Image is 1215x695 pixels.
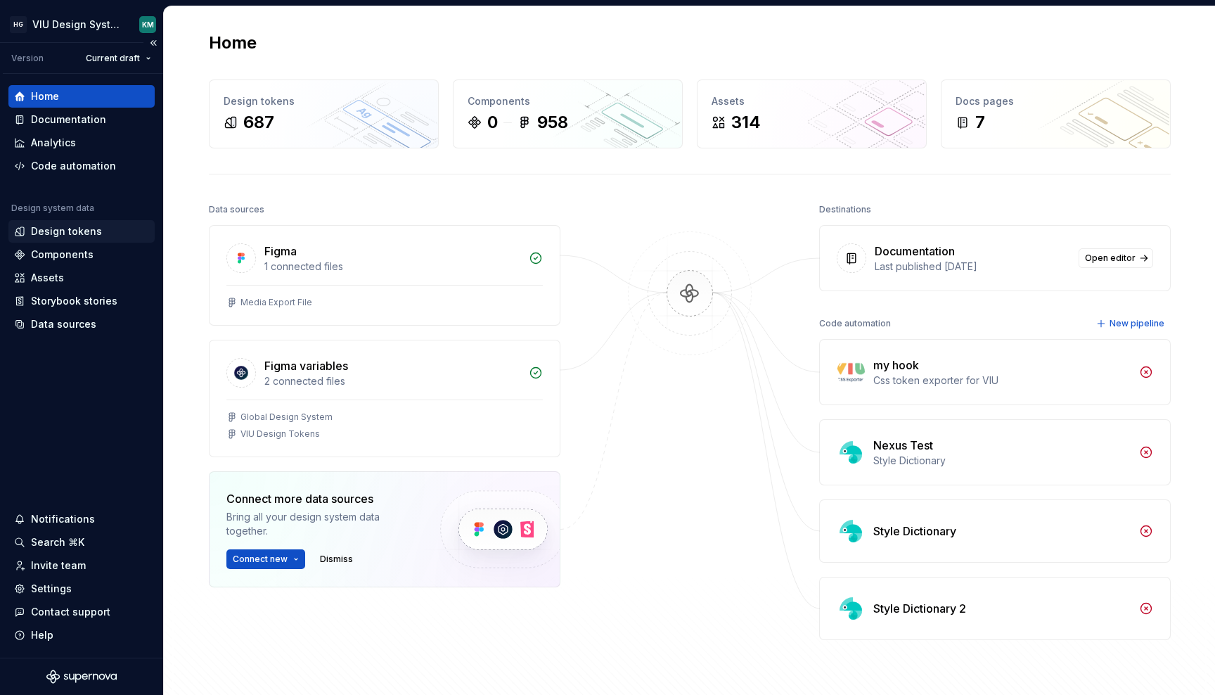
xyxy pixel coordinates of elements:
div: Figma [264,243,297,260]
a: Components0958 [453,79,683,148]
svg: Supernova Logo [46,670,117,684]
div: Components [31,248,94,262]
a: Documentation [8,108,155,131]
a: Components [8,243,155,266]
div: 7 [975,111,985,134]
div: Style Dictionary [873,523,956,540]
div: 1 connected files [264,260,520,274]
div: Style Dictionary 2 [873,600,966,617]
div: Code automation [31,159,116,173]
span: Current draft [86,53,140,64]
a: Open editor [1079,248,1153,268]
div: Contact support [31,605,110,619]
h2: Home [209,32,257,54]
div: Documentation [31,113,106,127]
div: Destinations [819,200,871,219]
a: Invite team [8,554,155,577]
a: Analytics [8,132,155,154]
a: Storybook stories [8,290,155,312]
div: VIU Design System [32,18,122,32]
button: New pipeline [1092,314,1171,333]
div: Assets [712,94,912,108]
div: Search ⌘K [31,535,84,549]
div: Last published [DATE] [875,260,1070,274]
a: Settings [8,578,155,600]
a: Docs pages7 [941,79,1171,148]
div: Settings [31,582,72,596]
a: Home [8,85,155,108]
div: Figma variables [264,357,348,374]
div: Connect more data sources [226,490,416,507]
div: KM [142,19,154,30]
button: HGVIU Design SystemKM [3,9,160,39]
div: Css token exporter for VIU [873,374,1131,388]
div: Global Design System [240,412,333,423]
span: Open editor [1085,253,1136,264]
div: HG [10,16,27,33]
span: Connect new [233,554,288,565]
div: 687 [243,111,274,134]
div: Design tokens [31,224,102,238]
div: Assets [31,271,64,285]
button: Dismiss [314,549,359,569]
button: Notifications [8,508,155,530]
div: Media Export File [240,297,312,308]
div: my hook [873,357,919,374]
a: Code automation [8,155,155,177]
button: Collapse sidebar [143,33,163,53]
div: Storybook stories [31,294,117,308]
div: Analytics [31,136,76,150]
div: 0 [487,111,498,134]
div: Home [31,89,59,103]
div: Help [31,628,53,642]
div: Design system data [11,203,94,214]
span: Dismiss [320,554,353,565]
button: Contact support [8,601,155,623]
div: Style Dictionary [873,454,1131,468]
a: Figma1 connected filesMedia Export File [209,225,560,326]
div: Design tokens [224,94,424,108]
div: Bring all your design system data together. [226,510,416,538]
div: 958 [537,111,568,134]
div: VIU Design Tokens [240,428,320,440]
button: Search ⌘K [8,531,155,554]
div: 314 [731,111,761,134]
div: Data sources [31,317,96,331]
a: Design tokens [8,220,155,243]
div: Data sources [209,200,264,219]
div: Code automation [819,314,891,333]
a: Assets314 [697,79,927,148]
button: Current draft [79,49,157,68]
div: Components [468,94,668,108]
span: New pipeline [1110,318,1164,329]
div: 2 connected files [264,374,520,388]
a: Figma variables2 connected filesGlobal Design SystemVIU Design Tokens [209,340,560,457]
button: Connect new [226,549,305,569]
a: Assets [8,267,155,289]
div: Docs pages [956,94,1156,108]
a: Data sources [8,313,155,336]
div: Notifications [31,512,95,526]
div: Documentation [875,243,955,260]
div: Nexus Test [873,437,933,454]
button: Help [8,624,155,646]
div: Version [11,53,44,64]
a: Design tokens687 [209,79,439,148]
div: Invite team [31,559,86,573]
